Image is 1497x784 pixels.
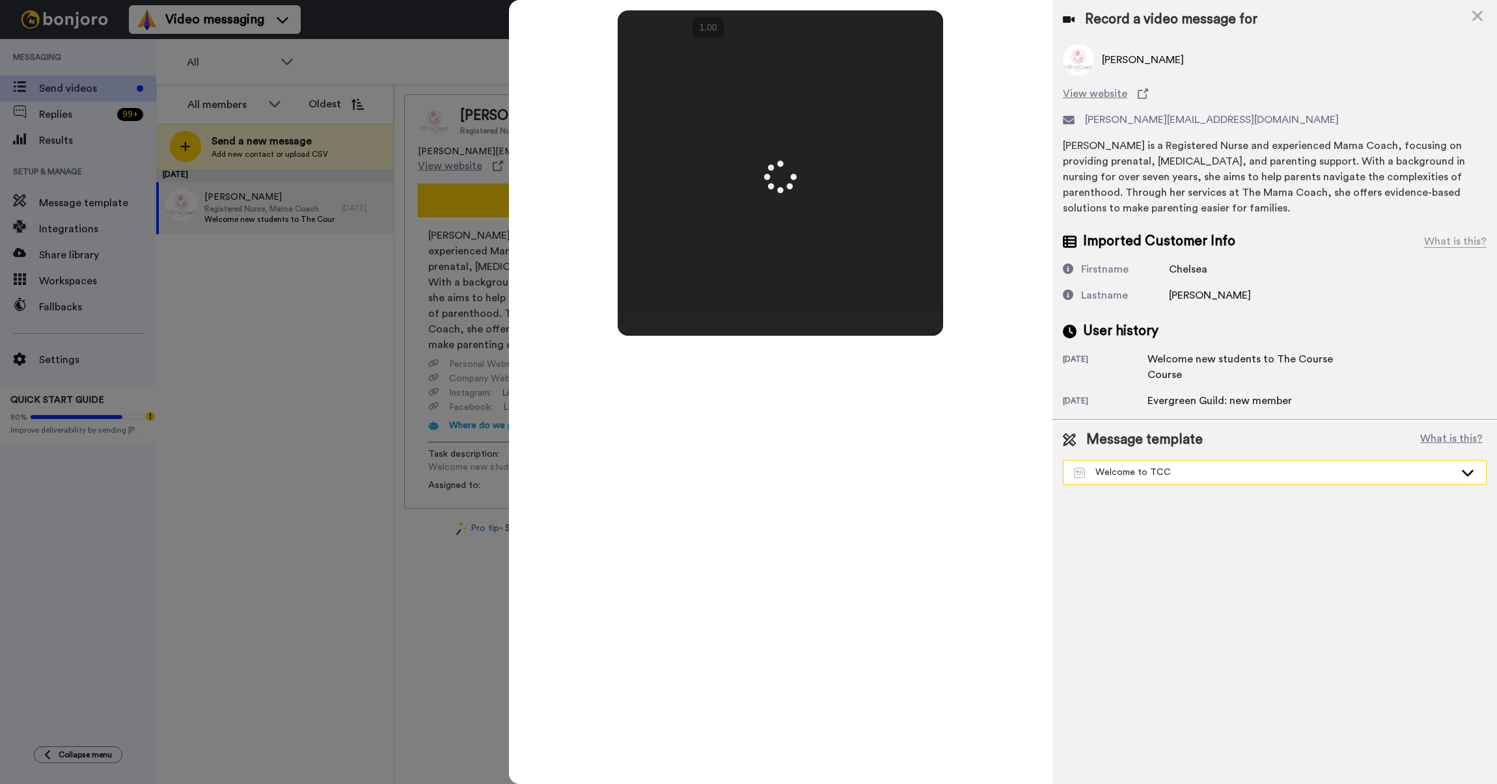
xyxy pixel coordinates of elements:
span: Chelsea [1169,264,1207,275]
span: [PERSON_NAME][EMAIL_ADDRESS][DOMAIN_NAME] [1085,112,1339,128]
img: Message-temps.svg [1074,468,1085,478]
div: Evergreen Guild: new member [1147,393,1292,409]
div: Welcome new students to The Course Course [1147,351,1356,383]
span: Imported Customer Info [1083,232,1235,251]
span: [PERSON_NAME] [1169,290,1251,301]
div: [DATE] [1063,396,1147,409]
div: [DATE] [1063,354,1147,383]
button: What is this? [1416,430,1487,450]
span: Message template [1086,430,1203,450]
div: Welcome to TCC [1074,466,1455,479]
span: View website [1063,86,1127,101]
div: Lastname [1081,288,1128,303]
div: [PERSON_NAME] is a Registered Nurse and experienced Mama Coach, focusing on providing prenatal, [... [1063,138,1487,216]
span: User history [1083,321,1159,341]
div: Firstname [1081,262,1129,277]
a: View website [1063,86,1487,101]
div: What is this? [1424,234,1487,249]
